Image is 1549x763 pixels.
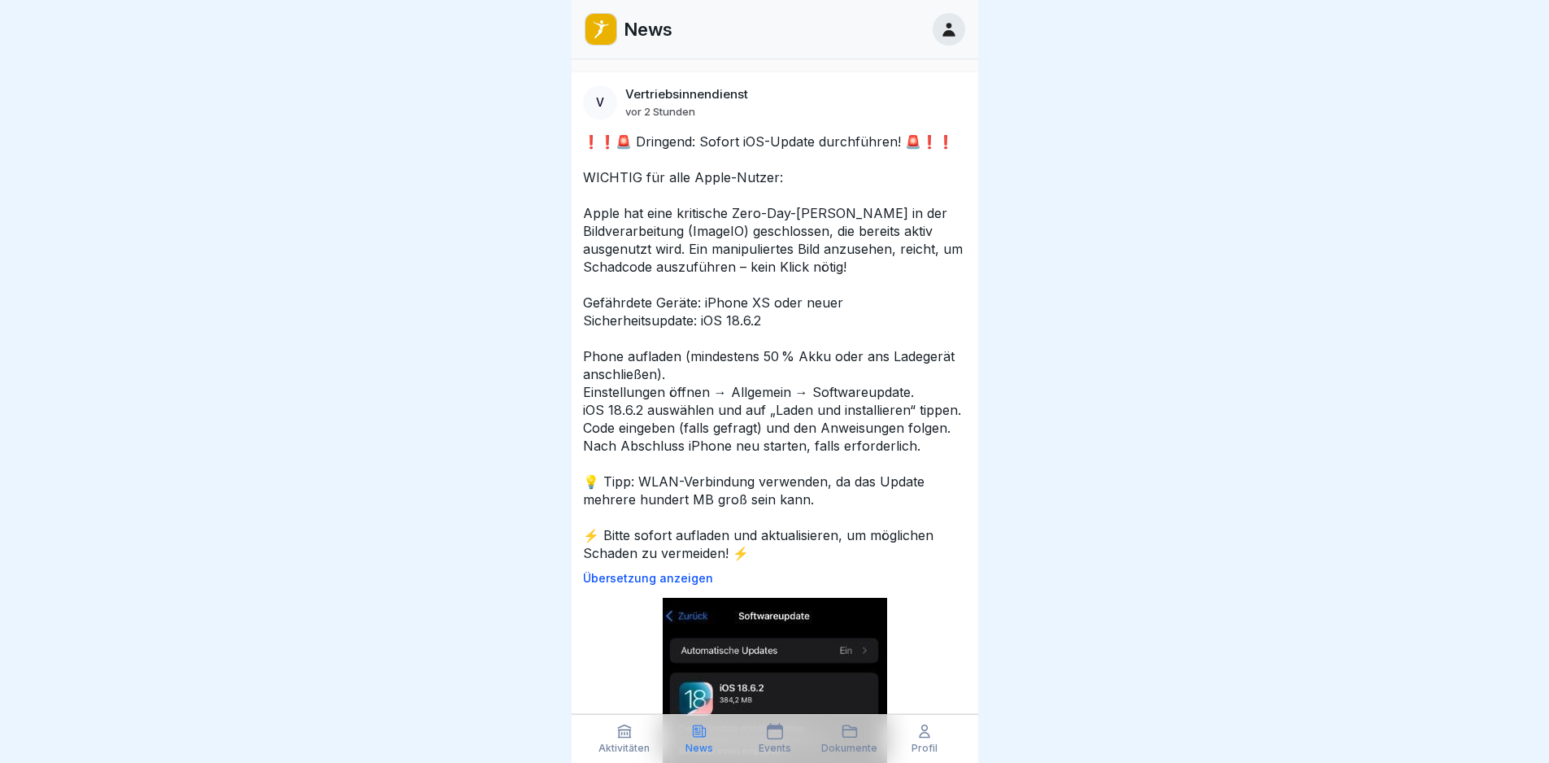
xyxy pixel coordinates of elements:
[585,14,616,45] img: oo2rwhh5g6mqyfqxhtbddxvd.png
[624,19,672,40] p: News
[598,743,650,754] p: Aktivitäten
[583,85,617,120] div: V
[821,743,877,754] p: Dokumente
[912,743,938,754] p: Profil
[625,105,695,118] p: vor 2 Stunden
[583,572,967,585] p: Übersetzung anzeigen
[583,133,967,562] p: ❗❗🚨 Dringend: Sofort iOS-Update durchführen! 🚨❗❗ WICHTIG für alle Apple-Nutzer: Apple hat eine kr...
[759,743,791,754] p: Events
[685,743,713,754] p: News
[625,87,748,102] p: Vertriebsinnendienst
